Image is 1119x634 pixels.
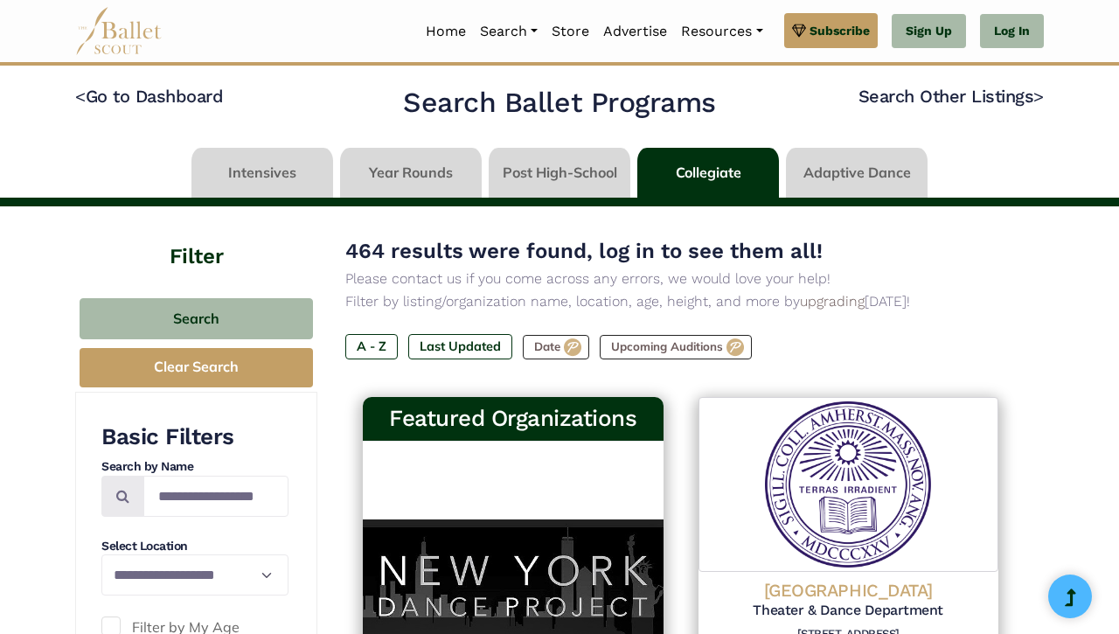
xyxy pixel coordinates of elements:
[634,148,782,198] li: Collegiate
[345,334,398,359] label: A - Z
[712,602,985,620] h5: Theater & Dance Department
[545,13,596,50] a: Store
[408,334,512,359] label: Last Updated
[80,348,313,387] button: Clear Search
[980,14,1044,49] a: Log In
[377,404,650,434] h3: Featured Organizations
[75,206,317,272] h4: Filter
[80,298,313,339] button: Search
[792,21,806,40] img: gem.svg
[784,13,878,48] a: Subscribe
[345,239,823,263] span: 464 results were found, log in to see them all!
[485,148,634,198] li: Post High-School
[523,335,589,359] label: Date
[810,21,870,40] span: Subscribe
[712,579,985,602] h4: [GEOGRAPHIC_DATA]
[596,13,674,50] a: Advertise
[75,85,86,107] code: <
[75,86,223,107] a: <Go to Dashboard
[699,397,999,572] img: Logo
[101,458,288,476] h4: Search by Name
[600,335,752,359] label: Upcoming Auditions
[188,148,337,198] li: Intensives
[892,14,966,49] a: Sign Up
[858,86,1044,107] a: Search Other Listings>
[143,476,288,517] input: Search by names...
[1033,85,1044,107] code: >
[337,148,485,198] li: Year Rounds
[782,148,931,198] li: Adaptive Dance
[403,85,715,122] h2: Search Ballet Programs
[419,13,473,50] a: Home
[473,13,545,50] a: Search
[800,293,865,310] a: upgrading
[101,538,288,555] h4: Select Location
[345,268,1016,290] p: Please contact us if you come across any errors, we would love your help!
[345,290,1016,313] p: Filter by listing/organization name, location, age, height, and more by [DATE]!
[101,422,288,452] h3: Basic Filters
[674,13,769,50] a: Resources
